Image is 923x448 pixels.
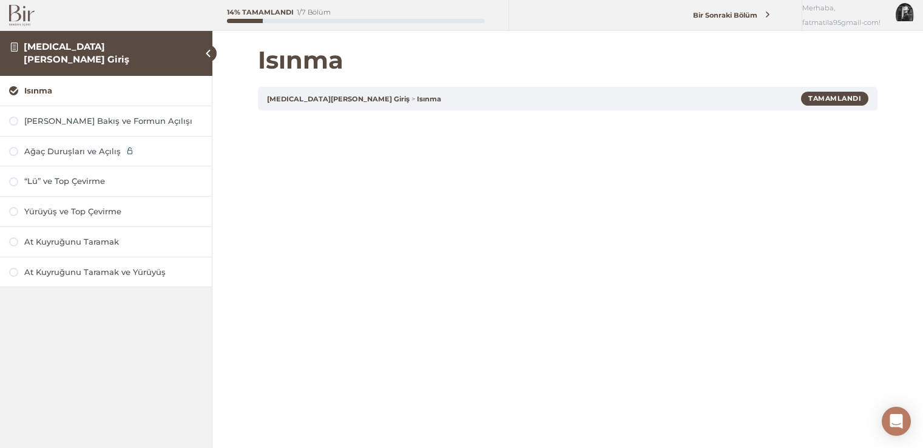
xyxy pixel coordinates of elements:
[24,266,203,278] div: At Kuyruğunu Taramak ve Yürüyüş
[24,85,203,97] div: Isınma
[267,95,410,103] a: [MEDICAL_DATA][PERSON_NAME] Giriş
[417,95,441,103] a: Isınma
[24,206,203,217] div: Yürüyüş ve Top Çevirme
[9,115,203,127] a: [PERSON_NAME] Bakış ve Formun Açılışı
[24,41,129,64] a: [MEDICAL_DATA][PERSON_NAME] Giriş
[658,4,799,27] a: Bir Sonraki Bölüm
[9,206,203,217] a: Yürüyüş ve Top Çevirme
[9,266,203,278] a: At Kuyruğunu Taramak ve Yürüyüş
[297,9,331,16] div: 1/7 Bölüm
[258,46,877,75] h1: Isınma
[227,9,294,16] div: 14% Tamamlandı
[801,92,868,105] div: Tamamlandı
[686,11,765,19] span: Bir Sonraki Bölüm
[24,146,203,157] div: Ağaç Duruşları ve Açılış
[9,175,203,187] a: “Lü” ve Top Çevirme
[9,236,203,248] a: At Kuyruğunu Taramak
[9,85,203,97] a: Isınma
[9,146,203,157] a: Ağaç Duruşları ve Açılış
[24,236,203,248] div: At Kuyruğunu Taramak
[882,407,911,436] div: Open Intercom Messenger
[24,175,203,187] div: “Lü” ve Top Çevirme
[9,5,35,26] img: Bir Logo
[24,115,203,127] div: [PERSON_NAME] Bakış ve Formun Açılışı
[802,1,887,30] span: Merhaba, fatmatila95gmail-com!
